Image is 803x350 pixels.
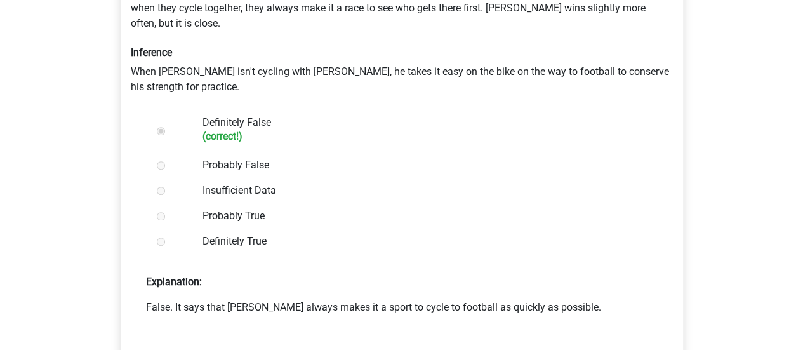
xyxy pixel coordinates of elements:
strong: Explanation: [146,276,202,288]
label: Probably False [202,158,642,173]
label: Probably True [202,208,642,224]
label: Definitely True [202,234,642,249]
label: Insufficient Data [202,183,642,198]
h6: Inference [131,46,673,58]
p: False. It says that [PERSON_NAME] always makes it a sport to cycle to football as quickly as poss... [146,300,658,315]
label: Definitely False [202,115,642,142]
h6: (correct!) [202,130,642,142]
